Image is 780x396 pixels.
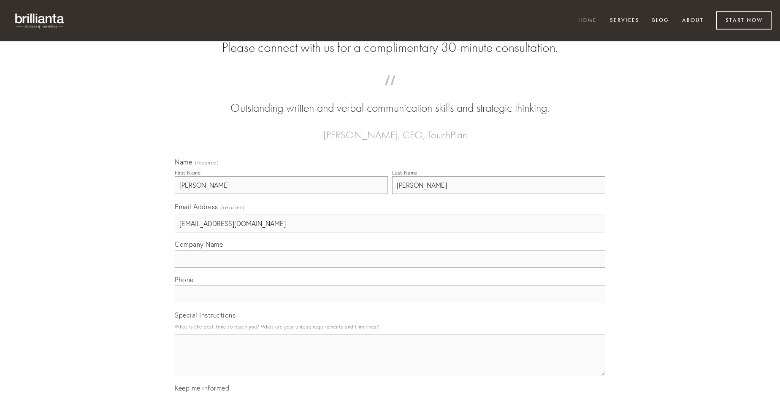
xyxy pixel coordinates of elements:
[716,11,772,30] a: Start Now
[604,14,645,28] a: Services
[221,202,245,213] span: (required)
[175,158,192,166] span: Name
[188,84,592,116] blockquote: Outstanding written and verbal communication skills and strategic thinking.
[175,170,200,176] div: First Name
[175,202,218,211] span: Email Address
[573,14,602,28] a: Home
[175,321,605,332] p: What is the best time to reach you? What are your unique requirements and timelines?
[175,240,223,248] span: Company Name
[8,8,72,33] img: brillianta - research, strategy, marketing
[175,311,236,319] span: Special Instructions
[647,14,674,28] a: Blog
[188,84,592,100] span: “
[175,275,194,284] span: Phone
[195,160,219,165] span: (required)
[175,384,229,392] span: Keep me informed
[175,40,605,56] h2: Please connect with us for a complimentary 30-minute consultation.
[677,14,709,28] a: About
[188,116,592,143] figcaption: — [PERSON_NAME], CEO, TouchPlan
[392,170,417,176] div: Last Name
